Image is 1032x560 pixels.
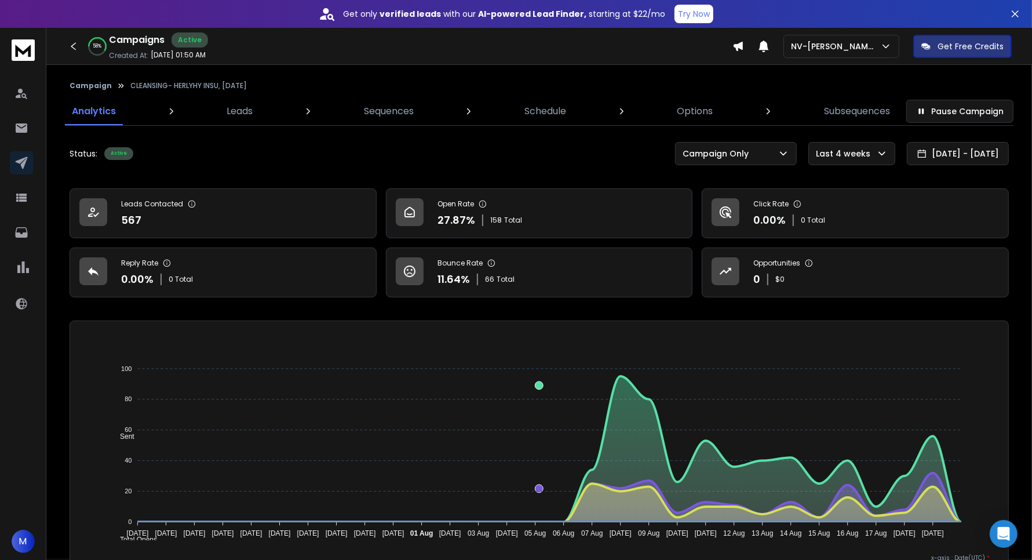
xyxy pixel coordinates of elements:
[130,81,247,90] p: CLEANSING- HERLYHY INSU, [DATE]
[791,41,880,52] p: NV-[PERSON_NAME]
[184,530,206,538] tspan: [DATE]
[913,35,1012,58] button: Get Free Credits
[816,148,875,159] p: Last 4 weeks
[12,530,35,553] button: M
[938,41,1004,52] p: Get Free Credits
[468,530,489,538] tspan: 03 Aug
[437,199,474,209] p: Open Rate
[553,530,574,538] tspan: 06 Aug
[437,271,470,288] p: 11.64 %
[677,104,713,118] p: Options
[121,271,154,288] p: 0.00 %
[674,5,713,23] button: Try Now
[497,275,515,284] span: Total
[169,275,193,284] p: 0 Total
[817,97,897,125] a: Subsequences
[326,530,348,538] tspan: [DATE]
[125,457,132,464] tspan: 40
[753,199,789,209] p: Click Rate
[702,188,1009,238] a: Click Rate0.00%0 Total
[678,8,710,20] p: Try Now
[109,33,165,47] h1: Campaigns
[357,97,421,125] a: Sequences
[922,530,944,538] tspan: [DATE]
[517,97,573,125] a: Schedule
[155,530,177,538] tspan: [DATE]
[227,104,253,118] p: Leads
[109,51,148,60] p: Created At:
[610,530,632,538] tspan: [DATE]
[269,530,291,538] tspan: [DATE]
[666,530,688,538] tspan: [DATE]
[439,530,461,538] tspan: [DATE]
[906,100,1013,123] button: Pause Campaign
[496,530,518,538] tspan: [DATE]
[121,199,183,209] p: Leads Contacted
[240,530,262,538] tspan: [DATE]
[386,188,693,238] a: Open Rate27.87%158Total
[72,104,116,118] p: Analytics
[125,488,132,494] tspan: 20
[364,104,414,118] p: Sequences
[70,248,377,297] a: Reply Rate0.00%0 Total
[780,530,801,538] tspan: 14 Aug
[723,530,745,538] tspan: 12 Aug
[524,530,546,538] tspan: 05 Aug
[581,530,603,538] tspan: 07 Aug
[907,142,1009,165] button: [DATE] - [DATE]
[354,530,376,538] tspan: [DATE]
[382,530,404,538] tspan: [DATE]
[753,271,760,288] p: 0
[70,148,97,159] p: Status:
[485,275,494,284] span: 66
[808,530,830,538] tspan: 15 Aug
[670,97,720,125] a: Options
[220,97,260,125] a: Leads
[683,148,753,159] p: Campaign Only
[865,530,887,538] tspan: 17 Aug
[490,216,502,225] span: 158
[121,365,132,372] tspan: 100
[380,8,441,20] strong: verified leads
[437,259,483,268] p: Bounce Rate
[128,518,132,525] tspan: 0
[410,530,433,538] tspan: 01 Aug
[126,530,148,538] tspan: [DATE]
[894,530,916,538] tspan: [DATE]
[638,530,659,538] tspan: 09 Aug
[65,97,123,125] a: Analytics
[801,216,825,225] p: 0 Total
[93,43,102,50] p: 58 %
[824,104,890,118] p: Subsequences
[437,212,475,228] p: 27.87 %
[753,212,786,228] p: 0.00 %
[121,212,141,228] p: 567
[695,530,717,538] tspan: [DATE]
[70,81,112,90] button: Campaign
[478,8,586,20] strong: AI-powered Lead Finder,
[343,8,665,20] p: Get only with our starting at $22/mo
[702,248,1009,297] a: Opportunities0$0
[12,39,35,61] img: logo
[151,50,206,60] p: [DATE] 01:50 AM
[172,32,208,48] div: Active
[111,432,134,441] span: Sent
[125,396,132,403] tspan: 80
[125,426,132,433] tspan: 60
[524,104,566,118] p: Schedule
[121,259,158,268] p: Reply Rate
[386,248,693,297] a: Bounce Rate11.64%66Total
[752,530,773,538] tspan: 13 Aug
[775,275,785,284] p: $ 0
[837,530,858,538] tspan: 16 Aug
[753,259,800,268] p: Opportunities
[212,530,234,538] tspan: [DATE]
[990,520,1018,548] div: Open Intercom Messenger
[104,147,133,160] div: Active
[504,216,522,225] span: Total
[297,530,319,538] tspan: [DATE]
[70,188,377,238] a: Leads Contacted567
[111,536,157,544] span: Total Opens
